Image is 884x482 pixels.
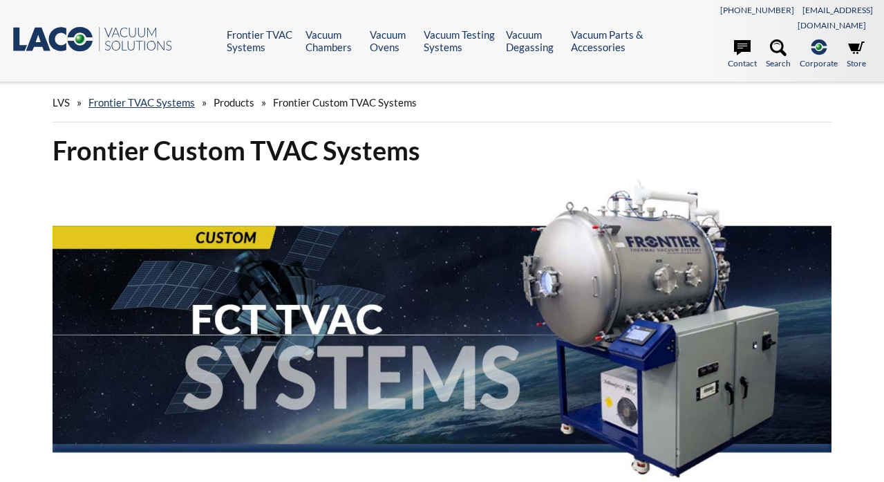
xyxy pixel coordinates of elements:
[847,39,866,70] a: Store
[53,96,70,109] span: LVS
[227,28,295,53] a: Frontier TVAC Systems
[798,5,873,30] a: [EMAIL_ADDRESS][DOMAIN_NAME]
[424,28,496,53] a: Vacuum Testing Systems
[53,133,831,167] h1: Frontier Custom TVAC Systems
[53,83,831,122] div: » » »
[720,5,794,15] a: [PHONE_NUMBER]
[766,39,791,70] a: Search
[273,96,417,109] span: Frontier Custom TVAC Systems
[214,96,254,109] span: Products
[728,39,757,70] a: Contact
[506,28,561,53] a: Vacuum Degassing
[370,28,413,53] a: Vacuum Ovens
[305,28,359,53] a: Vacuum Chambers
[88,96,195,109] a: Frontier TVAC Systems
[571,28,654,53] a: Vacuum Parts & Accessories
[800,57,838,70] span: Corporate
